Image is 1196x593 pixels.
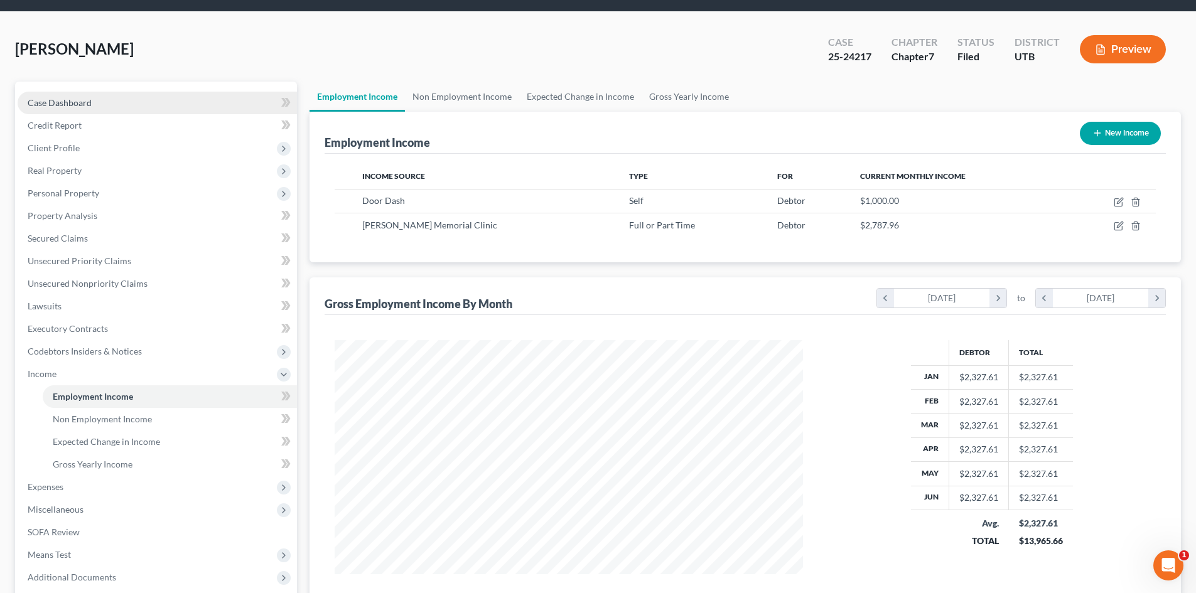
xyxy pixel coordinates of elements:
[894,289,990,307] div: [DATE]
[28,346,142,356] span: Codebtors Insiders & Notices
[777,171,793,181] span: For
[28,233,88,243] span: Secured Claims
[959,443,998,456] div: $2,327.61
[18,114,297,137] a: Credit Report
[18,250,297,272] a: Unsecured Priority Claims
[911,389,949,413] th: Feb
[310,82,405,112] a: Employment Income
[1019,535,1063,547] div: $13,965.66
[892,50,937,64] div: Chapter
[53,414,152,424] span: Non Employment Income
[43,385,297,408] a: Employment Income
[28,481,63,492] span: Expenses
[860,195,899,206] span: $1,000.00
[629,220,695,230] span: Full or Part Time
[1009,389,1073,413] td: $2,327.61
[28,301,62,311] span: Lawsuits
[43,453,297,476] a: Gross Yearly Income
[1019,517,1063,530] div: $2,327.61
[959,371,998,383] div: $2,327.61
[957,35,994,50] div: Status
[1009,486,1073,510] td: $2,327.61
[362,171,425,181] span: Income Source
[959,395,998,408] div: $2,327.61
[911,486,949,510] th: Jun
[43,430,297,453] a: Expected Change in Income
[959,535,999,547] div: TOTAL
[1148,289,1165,307] i: chevron_right
[629,195,644,206] span: Self
[989,289,1006,307] i: chevron_right
[777,220,805,230] span: Debtor
[1080,122,1161,145] button: New Income
[1080,35,1166,63] button: Preview
[1009,462,1073,486] td: $2,327.61
[1179,550,1189,560] span: 1
[1017,292,1025,304] span: to
[15,40,134,58] span: [PERSON_NAME]
[959,419,998,432] div: $2,327.61
[18,272,297,295] a: Unsecured Nonpriority Claims
[911,365,949,389] th: Jan
[28,278,148,289] span: Unsecured Nonpriority Claims
[1053,289,1149,307] div: [DATE]
[1009,414,1073,437] td: $2,327.61
[959,467,998,480] div: $2,327.61
[325,135,430,150] div: Employment Income
[949,340,1009,365] th: Debtor
[18,92,297,114] a: Case Dashboard
[959,517,999,530] div: Avg.
[1009,365,1073,389] td: $2,327.61
[28,549,71,560] span: Means Test
[911,437,949,461] th: Apr
[362,220,497,230] span: [PERSON_NAME] Memorial Clinic
[18,521,297,543] a: SOFA Review
[28,572,116,582] span: Additional Documents
[892,35,937,50] div: Chapter
[28,323,108,334] span: Executory Contracts
[860,171,966,181] span: Current Monthly Income
[959,491,998,504] div: $2,327.61
[18,205,297,227] a: Property Analysis
[911,462,949,486] th: May
[877,289,894,307] i: chevron_left
[18,227,297,250] a: Secured Claims
[28,526,80,537] span: SOFA Review
[777,195,805,206] span: Debtor
[860,220,899,230] span: $2,787.96
[28,97,92,108] span: Case Dashboard
[28,210,97,221] span: Property Analysis
[28,368,57,379] span: Income
[1153,550,1183,580] iframe: Intercom live chat
[828,35,871,50] div: Case
[53,459,132,469] span: Gross Yearly Income
[405,82,519,112] a: Non Employment Income
[325,296,512,311] div: Gross Employment Income By Month
[629,171,648,181] span: Type
[929,50,934,62] span: 7
[642,82,736,112] a: Gross Yearly Income
[28,142,80,153] span: Client Profile
[957,50,994,64] div: Filed
[43,408,297,430] a: Non Employment Income
[53,436,160,447] span: Expected Change in Income
[828,50,871,64] div: 25-24217
[1015,35,1060,50] div: District
[28,188,99,198] span: Personal Property
[519,82,642,112] a: Expected Change in Income
[28,255,131,266] span: Unsecured Priority Claims
[28,504,84,515] span: Miscellaneous
[18,295,297,318] a: Lawsuits
[362,195,405,206] span: Door Dash
[18,318,297,340] a: Executory Contracts
[28,120,82,131] span: Credit Report
[1009,340,1073,365] th: Total
[28,165,82,176] span: Real Property
[53,391,133,402] span: Employment Income
[1015,50,1060,64] div: UTB
[911,414,949,437] th: Mar
[1009,437,1073,461] td: $2,327.61
[1036,289,1053,307] i: chevron_left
